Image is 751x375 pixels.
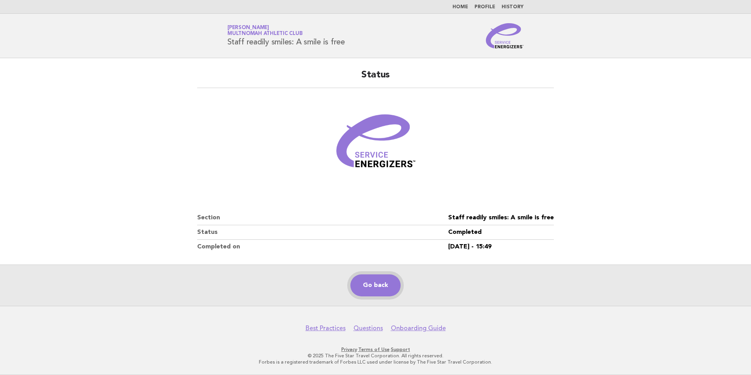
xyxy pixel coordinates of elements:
img: Service Energizers [486,23,524,48]
span: Multnomah Athletic Club [227,31,302,37]
dt: Section [197,211,448,225]
dt: Completed on [197,240,448,254]
a: Terms of Use [358,347,390,352]
a: History [502,5,524,9]
dd: Completed [448,225,554,240]
a: Best Practices [306,324,346,332]
a: Onboarding Guide [391,324,446,332]
a: Privacy [341,347,357,352]
a: Go back [350,274,401,296]
dd: [DATE] - 15:49 [448,240,554,254]
p: · · [135,346,616,353]
a: Questions [354,324,383,332]
dt: Status [197,225,448,240]
a: [PERSON_NAME]Multnomah Athletic Club [227,25,302,36]
img: Verified [328,97,423,192]
a: Support [391,347,410,352]
dd: Staff readily smiles: A smile is free [448,211,554,225]
a: Home [452,5,468,9]
a: Profile [474,5,495,9]
h1: Staff readily smiles: A smile is free [227,26,345,46]
p: Forbes is a registered trademark of Forbes LLC used under license by The Five Star Travel Corpora... [135,359,616,365]
h2: Status [197,69,554,88]
p: © 2025 The Five Star Travel Corporation. All rights reserved. [135,353,616,359]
